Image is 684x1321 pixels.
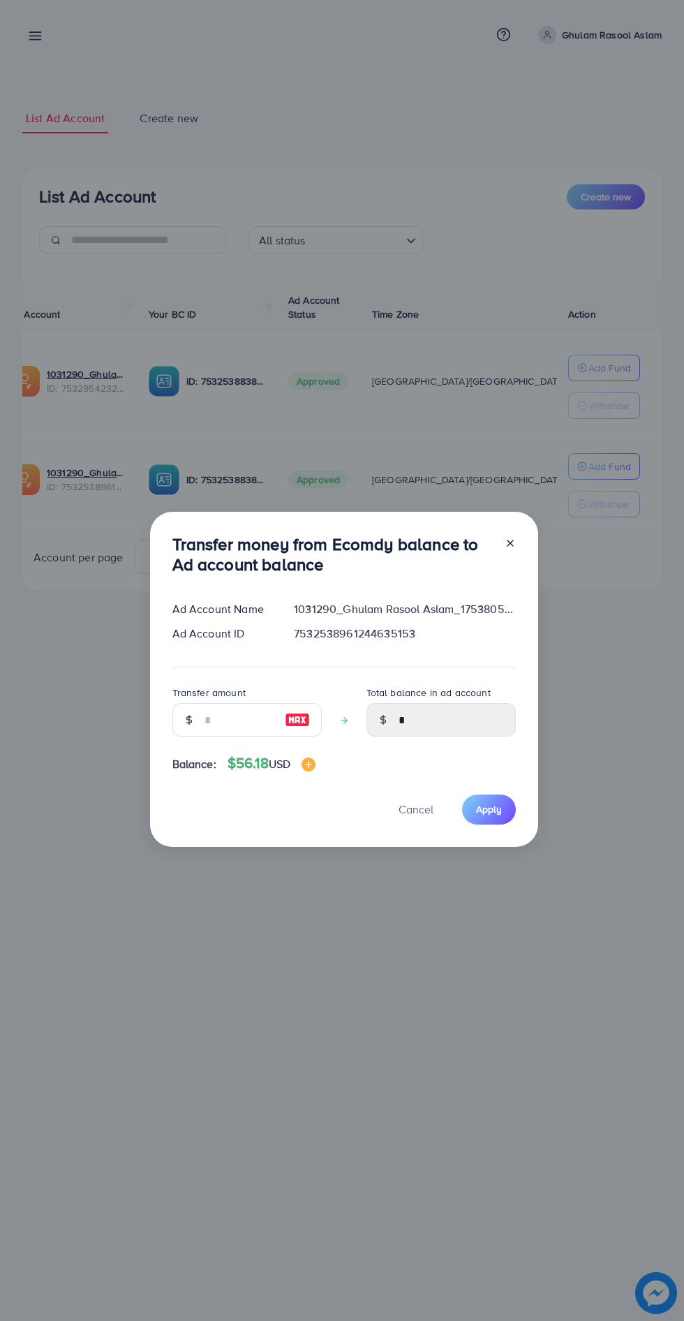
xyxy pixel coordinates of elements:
[283,601,526,617] div: 1031290_Ghulam Rasool Aslam_1753805901568
[302,758,315,772] img: image
[172,534,493,575] h3: Transfer money from Ecomdy balance to Ad account balance
[476,802,502,816] span: Apply
[161,601,283,617] div: Ad Account Name
[172,756,216,772] span: Balance:
[285,711,310,728] img: image
[399,802,433,817] span: Cancel
[283,626,526,642] div: 7532538961244635153
[161,626,283,642] div: Ad Account ID
[366,686,491,700] label: Total balance in ad account
[228,755,315,772] h4: $56.18
[462,795,516,825] button: Apply
[172,686,246,700] label: Transfer amount
[381,795,451,825] button: Cancel
[269,756,290,772] span: USD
